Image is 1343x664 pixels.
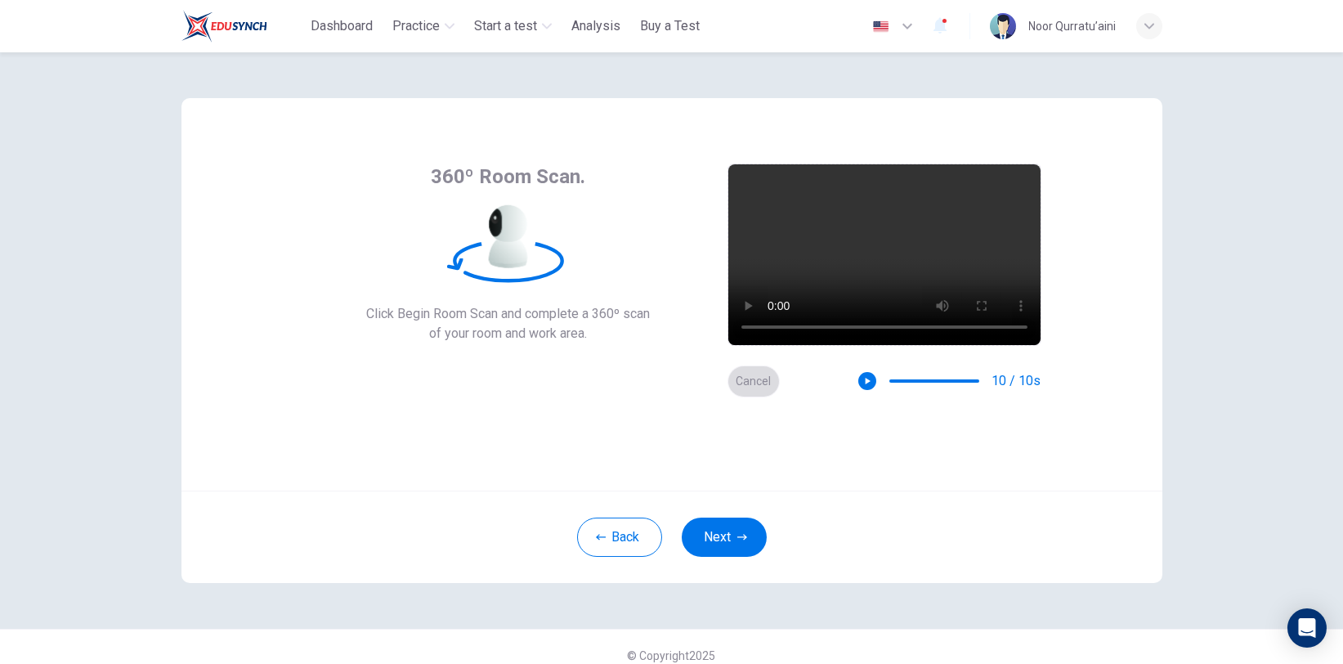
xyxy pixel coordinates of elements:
[577,518,662,557] button: Back
[571,16,620,36] span: Analysis
[392,16,440,36] span: Practice
[1029,16,1117,36] div: Noor Qurratu’aini
[366,324,650,343] span: of your room and work area.
[682,518,767,557] button: Next
[628,649,716,662] span: © Copyright 2025
[990,13,1016,39] img: Profile picture
[565,11,627,41] button: Analysis
[633,11,706,41] button: Buy a Test
[1287,608,1327,648] div: Open Intercom Messenger
[304,11,379,41] button: Dashboard
[474,16,537,36] span: Start a test
[871,20,891,33] img: en
[386,11,461,41] button: Practice
[311,16,373,36] span: Dashboard
[727,366,780,397] button: Cancel
[468,11,558,41] button: Start a test
[181,10,305,43] a: ELTC logo
[640,16,700,36] span: Buy a Test
[431,164,585,190] span: 360º Room Scan.
[366,304,650,324] span: Click Begin Room Scan and complete a 360º scan
[181,10,267,43] img: ELTC logo
[992,371,1041,391] span: 10 / 10s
